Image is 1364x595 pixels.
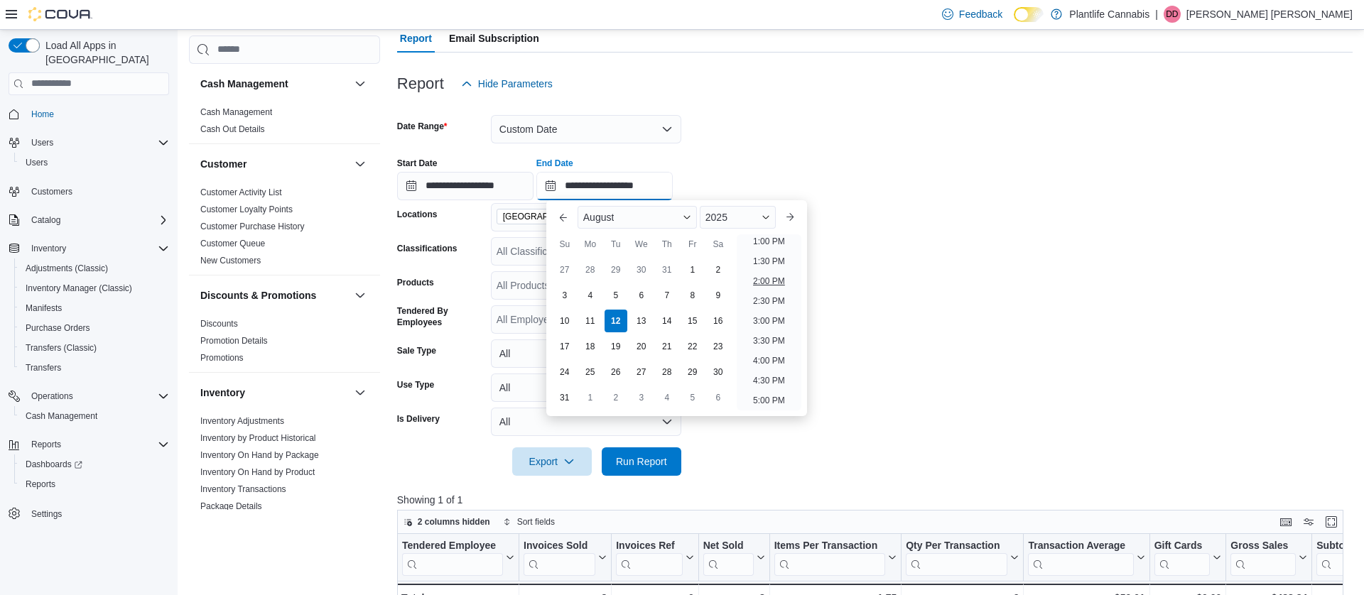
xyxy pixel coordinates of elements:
[1166,6,1178,23] span: DD
[3,386,175,406] button: Operations
[703,539,753,552] div: Net Sold
[707,386,730,409] div: day-6
[1154,539,1210,552] div: Gift Cards
[681,233,704,256] div: Fr
[553,258,576,281] div: day-27
[200,255,261,266] span: New Customers
[707,258,730,281] div: day-2
[553,310,576,332] div: day-10
[779,206,801,229] button: Next month
[397,345,436,356] label: Sale Type
[656,233,678,256] div: Th
[200,288,349,302] button: Discounts & Promotions
[397,209,438,220] label: Locations
[3,503,175,523] button: Settings
[1014,7,1044,22] input: Dark Mode
[681,335,704,358] div: day-22
[200,352,244,364] span: Promotions
[536,172,673,200] input: Press the down key to enter a popover containing a calendar. Press the escape key to close the po...
[630,284,653,307] div: day-6
[449,24,539,53] span: Email Subscription
[536,158,573,169] label: End Date
[737,234,801,410] ul: Time
[200,386,245,400] h3: Inventory
[200,204,293,215] span: Customer Loyalty Points
[31,109,54,120] span: Home
[681,284,704,307] div: day-8
[553,335,576,358] div: day-17
[656,335,678,358] div: day-21
[20,300,169,317] span: Manifests
[26,105,169,123] span: Home
[1028,539,1133,575] div: Transaction Average
[14,153,175,173] button: Users
[200,501,262,512] span: Package Details
[1300,513,1317,530] button: Display options
[26,263,108,274] span: Adjustments (Classic)
[1028,539,1133,552] div: Transaction Average
[616,539,693,575] button: Invoices Ref
[31,508,62,520] span: Settings
[26,342,97,354] span: Transfers (Classic)
[26,157,48,168] span: Users
[31,439,61,450] span: Reports
[26,134,169,151] span: Users
[26,106,60,123] a: Home
[352,75,369,92] button: Cash Management
[20,320,96,337] a: Purchase Orders
[578,206,697,229] div: Button. Open the month selector. August is currently selected.
[397,379,434,391] label: Use Type
[747,233,791,250] li: 1:00 PM
[747,372,791,389] li: 4:30 PM
[26,302,62,314] span: Manifests
[200,335,268,346] span: Promotion Details
[491,115,681,143] button: Custom Date
[1230,539,1296,575] div: Gross Sales
[524,539,595,575] div: Invoices Sold
[402,539,503,552] div: Tendered Employee
[1155,6,1158,23] p: |
[774,539,885,575] div: Items Per Transaction
[3,435,175,454] button: Reports
[397,277,434,288] label: Products
[200,319,238,329] a: Discounts
[707,284,730,307] div: day-9
[200,501,262,511] a: Package Details
[14,406,175,426] button: Cash Management
[26,436,169,453] span: Reports
[656,361,678,383] div: day-28
[579,361,602,383] div: day-25
[200,256,261,266] a: New Customers
[31,243,66,254] span: Inventory
[703,539,753,575] div: Net Sold
[605,233,627,256] div: Tu
[1154,539,1221,575] button: Gift Cards
[553,233,576,256] div: Su
[20,154,53,171] a: Users
[14,358,175,378] button: Transfers
[20,260,169,277] span: Adjustments (Classic)
[602,447,681,476] button: Run Report
[512,447,592,476] button: Export
[906,539,1007,552] div: Qty Per Transaction
[200,386,349,400] button: Inventory
[478,77,553,91] span: Hide Parameters
[26,388,79,405] button: Operations
[352,287,369,304] button: Discounts & Promotions
[26,388,169,405] span: Operations
[579,233,602,256] div: Mo
[200,336,268,346] a: Promotion Details
[26,362,61,373] span: Transfers
[28,7,92,21] img: Cova
[681,361,704,383] div: day-29
[9,98,169,561] nav: Complex example
[906,539,1019,575] button: Qty Per Transaction
[402,539,514,575] button: Tendered Employee
[521,447,583,476] span: Export
[497,209,632,224] span: Calgary - Dalhousie
[200,449,319,461] span: Inventory On Hand by Package
[630,361,653,383] div: day-27
[503,209,614,224] span: [GEOGRAPHIC_DATA] - Dalhousie
[14,338,175,358] button: Transfers (Classic)
[1323,513,1340,530] button: Enter fullscreen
